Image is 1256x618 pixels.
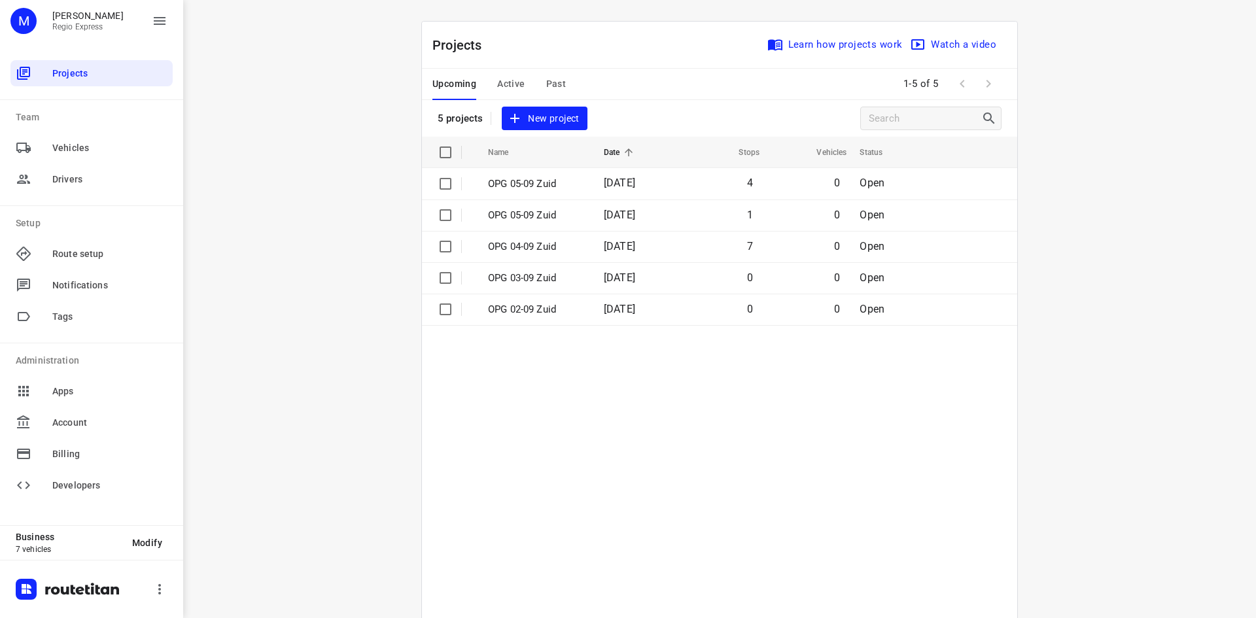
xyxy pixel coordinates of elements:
[10,8,37,34] div: M
[10,409,173,436] div: Account
[834,209,840,221] span: 0
[722,145,759,160] span: Stops
[604,303,635,315] span: [DATE]
[497,76,525,92] span: Active
[52,479,167,492] span: Developers
[834,271,840,284] span: 0
[10,303,173,330] div: Tags
[981,111,1001,126] div: Search
[747,303,753,315] span: 0
[52,310,167,324] span: Tags
[975,71,1002,97] span: Next Page
[799,145,846,160] span: Vehicles
[860,240,884,252] span: Open
[52,141,167,155] span: Vehicles
[52,247,167,261] span: Route setup
[834,303,840,315] span: 0
[488,177,584,192] p: OPG 05-09 Zuid
[16,532,122,542] p: Business
[10,441,173,467] div: Billing
[432,35,493,55] p: Projects
[10,472,173,498] div: Developers
[122,531,173,555] button: Modify
[10,135,173,161] div: Vehicles
[860,271,884,284] span: Open
[16,111,173,124] p: Team
[604,209,635,221] span: [DATE]
[860,145,899,160] span: Status
[52,22,124,31] p: Regio Express
[52,416,167,430] span: Account
[860,303,884,315] span: Open
[502,107,587,131] button: New project
[438,112,483,124] p: 5 projects
[747,240,753,252] span: 7
[949,71,975,97] span: Previous Page
[52,447,167,461] span: Billing
[10,166,173,192] div: Drivers
[132,538,162,548] span: Modify
[52,173,167,186] span: Drivers
[860,209,884,221] span: Open
[604,145,637,160] span: Date
[52,67,167,80] span: Projects
[860,177,884,189] span: Open
[432,76,476,92] span: Upcoming
[10,378,173,404] div: Apps
[604,240,635,252] span: [DATE]
[488,271,584,286] p: OPG 03-09 Zuid
[52,10,124,21] p: Max Bisseling
[488,208,584,223] p: OPG 05-09 Zuid
[488,239,584,254] p: OPG 04-09 Zuid
[52,279,167,292] span: Notifications
[16,545,122,554] p: 7 vehicles
[52,385,167,398] span: Apps
[604,271,635,284] span: [DATE]
[488,302,584,317] p: OPG 02-09 Zuid
[10,241,173,267] div: Route setup
[546,76,567,92] span: Past
[834,240,840,252] span: 0
[10,272,173,298] div: Notifications
[16,216,173,230] p: Setup
[510,111,579,127] span: New project
[898,70,944,98] span: 1-5 of 5
[10,60,173,86] div: Projects
[747,271,753,284] span: 0
[869,109,981,129] input: Search projects
[747,177,753,189] span: 4
[604,177,635,189] span: [DATE]
[834,177,840,189] span: 0
[16,354,173,368] p: Administration
[488,145,526,160] span: Name
[747,209,753,221] span: 1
